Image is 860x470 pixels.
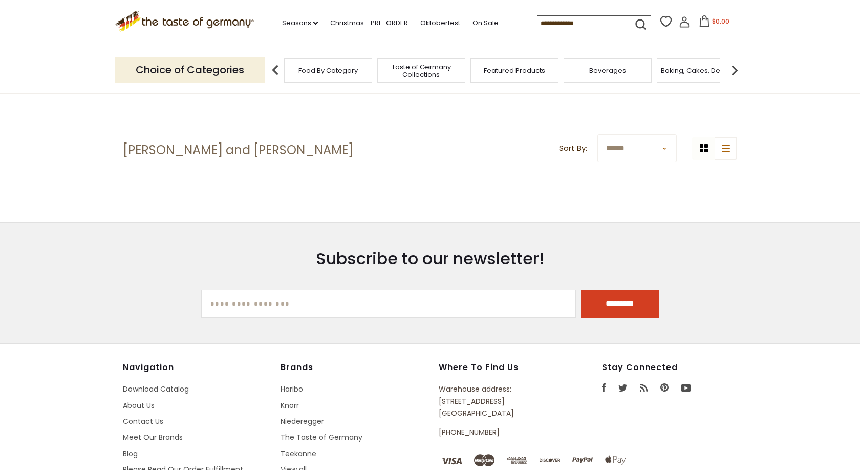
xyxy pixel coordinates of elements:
[281,384,303,394] a: Haribo
[712,17,729,26] span: $0.00
[281,400,299,411] a: Knorr
[661,67,740,74] a: Baking, Cakes, Desserts
[439,362,555,373] h4: Where to find us
[123,362,270,373] h4: Navigation
[281,432,362,442] a: The Taste of Germany
[380,63,462,78] a: Taste of Germany Collections
[298,67,358,74] a: Food By Category
[330,17,408,29] a: Christmas - PRE-ORDER
[439,383,555,419] p: Warehouse address: [STREET_ADDRESS] [GEOGRAPHIC_DATA]
[559,142,587,155] label: Sort By:
[420,17,460,29] a: Oktoberfest
[123,384,189,394] a: Download Catalog
[265,60,286,80] img: previous arrow
[281,448,316,459] a: Teekanne
[123,416,163,426] a: Contact Us
[123,400,155,411] a: About Us
[281,362,428,373] h4: Brands
[282,17,318,29] a: Seasons
[602,362,737,373] h4: Stay Connected
[115,57,265,83] p: Choice of Categories
[201,249,659,269] h3: Subscribe to our newsletter!
[724,60,745,80] img: next arrow
[589,67,626,74] a: Beverages
[123,432,183,442] a: Meet Our Brands
[123,142,353,158] h1: [PERSON_NAME] and [PERSON_NAME]
[123,448,138,459] a: Blog
[692,15,736,31] button: $0.00
[281,416,324,426] a: Niederegger
[484,67,545,74] a: Featured Products
[439,426,555,438] p: [PHONE_NUMBER]
[472,17,499,29] a: On Sale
